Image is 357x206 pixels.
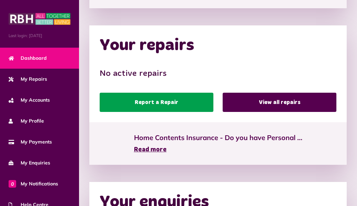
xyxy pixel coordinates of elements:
span: My Notifications [9,180,58,187]
span: My Profile [9,117,44,125]
span: 0 [9,180,16,187]
span: Dashboard [9,55,47,62]
img: MyRBH [9,12,70,26]
span: My Accounts [9,96,50,104]
span: Last login: [DATE] [9,33,70,39]
span: My Repairs [9,76,47,83]
h2: Your repairs [100,36,194,56]
span: My Payments [9,138,52,146]
a: Report a Repair [100,93,213,112]
span: Home Contents Insurance - Do you have Personal ... [134,133,302,143]
h3: No active repairs [100,69,336,79]
span: Read more [134,147,167,153]
a: Home Contents Insurance - Do you have Personal ... Read more [134,133,302,154]
a: View all repairs [223,93,336,112]
span: My Enquiries [9,159,50,167]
